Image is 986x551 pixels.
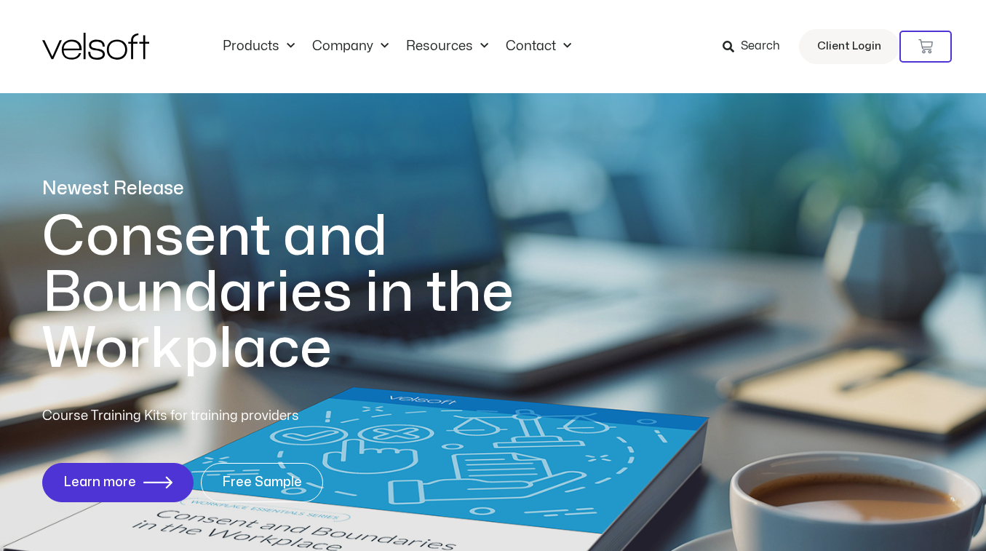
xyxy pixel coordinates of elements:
[201,463,323,502] a: Free Sample
[42,463,194,502] a: Learn more
[303,39,397,55] a: CompanyMenu Toggle
[723,34,790,59] a: Search
[42,176,573,202] p: Newest Release
[497,39,580,55] a: ContactMenu Toggle
[799,29,899,64] a: Client Login
[214,39,580,55] nav: Menu
[42,209,573,377] h1: Consent and Boundaries in the Workplace
[222,475,302,490] span: Free Sample
[42,33,149,60] img: Velsoft Training Materials
[817,37,881,56] span: Client Login
[214,39,303,55] a: ProductsMenu Toggle
[741,37,780,56] span: Search
[63,475,136,490] span: Learn more
[42,406,405,427] p: Course Training Kits for training providers
[397,39,497,55] a: ResourcesMenu Toggle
